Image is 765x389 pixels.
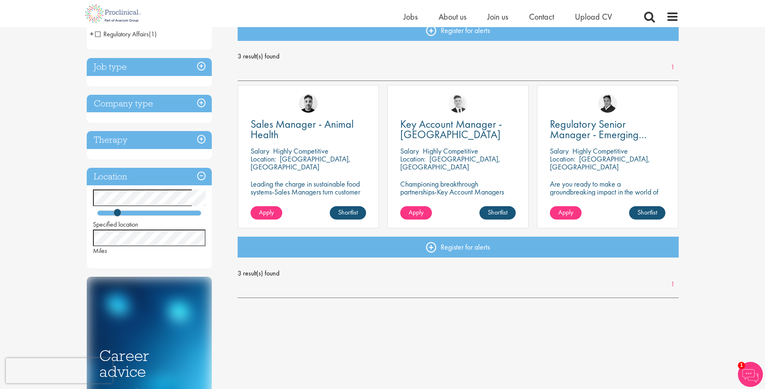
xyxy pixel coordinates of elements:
[238,50,679,63] span: 3 result(s) found
[238,20,679,41] a: Register for alerts
[251,154,276,164] span: Location:
[400,146,419,156] span: Salary
[149,30,157,38] span: (1)
[90,28,94,40] span: +
[87,131,212,149] h3: Therapy
[550,206,582,220] a: Apply
[251,117,354,141] span: Sales Manager - Animal Health
[95,30,149,38] span: Regulatory Affairs
[95,30,157,38] span: Regulatory Affairs
[550,146,569,156] span: Salary
[93,246,107,255] span: Miles
[400,117,502,141] span: Key Account Manager - [GEOGRAPHIC_DATA]
[550,180,665,220] p: Are you ready to make a groundbreaking impact in the world of biotechnology? Join a growing compa...
[572,146,628,156] p: Highly Competitive
[400,154,500,172] p: [GEOGRAPHIC_DATA], [GEOGRAPHIC_DATA]
[550,154,650,172] p: [GEOGRAPHIC_DATA], [GEOGRAPHIC_DATA]
[251,180,366,204] p: Leading the charge in sustainable food systems-Sales Managers turn customer success into global p...
[404,11,418,22] a: Jobs
[400,154,426,164] span: Location:
[238,267,679,280] span: 3 result(s) found
[400,119,516,140] a: Key Account Manager - [GEOGRAPHIC_DATA]
[558,208,573,217] span: Apply
[449,94,467,113] img: Nicolas Daniel
[251,119,366,140] a: Sales Manager - Animal Health
[93,220,138,229] span: Specified location
[550,117,647,152] span: Regulatory Senior Manager - Emerging Markets
[238,237,679,258] a: Register for alerts
[529,11,554,22] a: Contact
[251,206,282,220] a: Apply
[400,206,432,220] a: Apply
[400,180,516,212] p: Championing breakthrough partnerships-Key Account Managers turn biotech innovation into lasting c...
[738,362,763,387] img: Chatbot
[330,206,366,220] a: Shortlist
[259,208,274,217] span: Apply
[251,154,351,172] p: [GEOGRAPHIC_DATA], [GEOGRAPHIC_DATA]
[575,11,612,22] a: Upload CV
[479,206,516,220] a: Shortlist
[87,95,212,113] h3: Company type
[6,358,113,383] iframe: reCAPTCHA
[99,348,199,380] h3: Career advice
[87,168,212,186] h3: Location
[667,63,679,72] a: 1
[487,11,508,22] a: Join us
[598,94,617,113] img: Peter Duvall
[423,146,478,156] p: Highly Competitive
[439,11,467,22] a: About us
[409,208,424,217] span: Apply
[550,119,665,140] a: Regulatory Senior Manager - Emerging Markets
[738,362,745,369] span: 1
[629,206,665,220] a: Shortlist
[667,280,679,289] a: 1
[87,58,212,76] h3: Job type
[299,94,318,113] img: Dean Fisher
[273,146,329,156] p: Highly Competitive
[251,146,269,156] span: Salary
[550,154,575,164] span: Location:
